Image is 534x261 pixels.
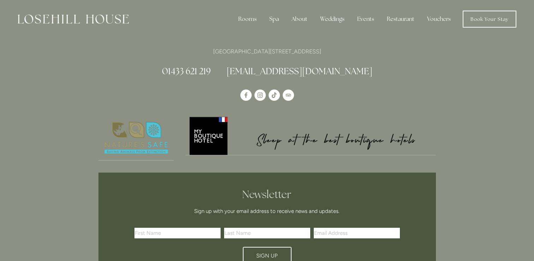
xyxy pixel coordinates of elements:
[134,228,221,238] input: First Name
[98,116,174,160] img: Nature's Safe - Logo
[269,89,280,101] a: TikTok
[254,89,266,101] a: Instagram
[98,47,436,56] p: [GEOGRAPHIC_DATA][STREET_ADDRESS]
[314,228,400,238] input: Email Address
[224,228,310,238] input: Last Name
[227,65,372,77] a: [EMAIL_ADDRESS][DOMAIN_NAME]
[137,188,397,201] h2: Newsletter
[421,12,456,26] a: Vouchers
[286,12,313,26] div: About
[352,12,380,26] div: Events
[283,89,294,101] a: TripAdvisor
[463,11,516,28] a: Book Your Stay
[233,12,262,26] div: Rooms
[137,207,397,215] p: Sign up with your email address to receive news and updates.
[240,89,252,101] a: Losehill House Hotel & Spa
[256,253,278,259] span: Sign Up
[162,65,211,77] a: 01433 621 219
[18,14,129,24] img: Losehill House
[314,12,350,26] div: Weddings
[186,116,436,155] img: My Boutique Hotel - Logo
[264,12,284,26] div: Spa
[381,12,420,26] div: Restaurant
